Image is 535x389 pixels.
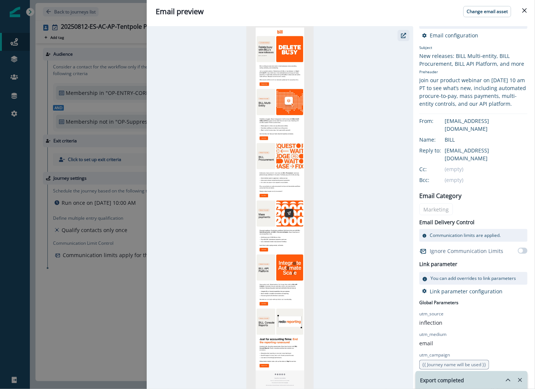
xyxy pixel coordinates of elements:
div: Join our product webinar on [DATE] 10 am PT to see what’s new, including automated procure-to-pay... [419,76,528,108]
p: Link parameter configuration [430,288,503,295]
button: Email configuration [422,32,478,39]
div: [EMAIL_ADDRESS][DOMAIN_NAME] [445,146,528,162]
p: utm_medium [419,331,447,338]
h2: Link parameter [419,260,457,269]
div: [EMAIL_ADDRESS][DOMAIN_NAME] [445,117,528,133]
p: utm_source [419,311,444,317]
p: You can add overrides to link parameters [430,275,516,282]
div: BILL [445,136,528,143]
p: Email Delivery Control [419,218,475,226]
div: From: [419,117,457,125]
p: Email configuration [430,32,478,39]
p: Communication limits are applied. [430,232,501,239]
div: (empty) [445,176,528,184]
p: Email Category [419,191,461,200]
p: email [419,339,433,347]
button: Change email asset [463,6,511,17]
button: Close [519,4,531,16]
div: New releases: BILL Multi-entity, BILL Procurement, BILL API Platform, and more [419,52,528,68]
button: hide-exports [502,374,514,386]
button: Link parameter configuration [422,288,503,295]
div: Name: [419,136,457,143]
div: (empty) [445,165,528,173]
p: Global Parameters [419,298,458,306]
span: {{ Journey name will be used }} [422,361,486,368]
img: email asset unavailable [246,26,313,389]
p: Export completed [420,376,464,384]
p: Change email asset [467,9,508,14]
p: Preheader [419,68,528,76]
div: Cc: [419,165,457,173]
p: inflection [419,319,442,327]
p: Subject [419,45,528,52]
div: Email preview [156,6,526,17]
p: Ignore Communication Limits [430,247,503,255]
button: Remove-exports [514,374,526,386]
p: utm_campaign [419,352,450,358]
button: hide-exports [496,371,511,389]
div: Bcc: [419,176,457,184]
div: Reply to: [419,146,457,154]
